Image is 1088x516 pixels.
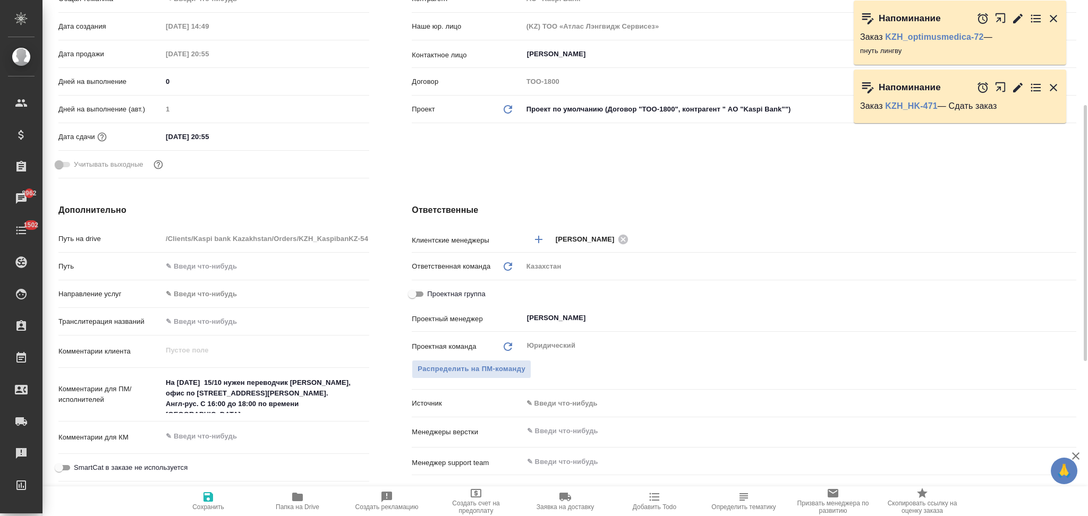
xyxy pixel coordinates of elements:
span: 🙏 [1055,460,1073,482]
p: Напоминание [879,82,941,93]
input: ✎ Введи что-нибудь [162,74,369,89]
button: Папка на Drive [253,486,342,516]
input: Пустое поле [162,101,369,117]
button: Открыть в новой вкладке [994,7,1007,30]
button: Закрыть [1047,81,1060,94]
span: Сохранить [192,503,224,511]
p: Менеджер support team [412,458,522,468]
div: ✎ Введи что-нибудь [166,289,356,299]
button: Создать счет на предоплату [431,486,521,516]
input: Пустое поле [162,46,255,62]
p: Комментарии для ПМ/исполнителей [58,384,162,405]
p: Менеджер по развитию [412,485,522,496]
button: Open [1070,238,1073,240]
p: Менеджеры верстки [412,427,522,437]
div: ✎ Введи что-нибудь [523,394,1076,412]
button: Если добавить услуги и заполнить их объемом, то дата рассчитается автоматически [95,130,109,144]
p: Путь [58,261,162,272]
a: 8962 [3,185,40,212]
div: ✎ Введи что-нибудь [162,285,369,303]
p: Проект [412,104,435,115]
span: Распределить на ПМ-команду [418,363,525,375]
p: Дата создания [58,21,162,32]
p: Договор [412,76,522,87]
button: Определить тематику [699,486,788,516]
p: Клиентские менеджеры [412,235,522,246]
button: Создать рекламацию [342,486,431,516]
input: ✎ Введи что-нибудь [162,259,369,274]
span: Определить тематику [711,503,776,511]
span: SmartCat в заказе не используется [74,462,188,473]
button: Призвать менеджера по развитию [788,486,878,516]
span: Заявка на доставку [537,503,594,511]
input: ✎ Введи что-нибудь [162,314,369,329]
textarea: На [DATE] 15/10 нужен переводчик [PERSON_NAME], офис по [STREET_ADDRESS][PERSON_NAME]. Англ-рус. ... [162,374,369,413]
p: Дней на выполнение [58,76,162,87]
button: Распределить на ПМ-команду [412,360,531,379]
input: Пустое поле [523,74,1076,89]
p: Путь на drive [58,234,162,244]
p: Заказ — [860,32,1060,42]
p: пнуть лингву [860,46,1060,56]
span: Призвать менеджера по развитию [795,500,871,514]
span: 1502 [18,220,45,230]
p: Проектный менеджер [412,314,522,324]
button: Редактировать [1011,12,1024,25]
button: Закрыть [1047,12,1060,25]
button: Добавить Todo [610,486,699,516]
span: [PERSON_NAME] [556,234,621,245]
p: Источник [412,398,522,409]
p: Направление услуг [58,289,162,299]
span: 8962 [15,188,42,199]
p: Проектная команда [412,341,476,352]
p: Дата сдачи [58,132,95,142]
p: Наше юр. лицо [412,21,522,32]
button: Скопировать ссылку на оценку заказа [878,486,967,516]
a: KZH_HK-471 [885,101,937,110]
button: Редактировать [1011,81,1024,94]
input: ✎ Введи что-нибудь [162,129,255,144]
p: Транслитерация названий [58,316,162,327]
span: Создать рекламацию [355,503,419,511]
input: ✎ Введи что-нибудь [526,455,1038,468]
a: KZH_optimusmedica-72 [885,32,983,41]
button: Сохранить [164,486,253,516]
p: Напоминание [879,13,941,24]
p: Ответственная команда [412,261,490,272]
div: Проект по умолчанию (Договор "ТОО-1800", контрагент " АО "Kaspi Bank"") [523,100,1076,118]
h4: Дополнительно [58,204,369,217]
button: Добавить менеджера [526,227,551,252]
span: Создать счет на предоплату [438,500,514,514]
div: Казахстан [523,257,1076,276]
button: Отложить [976,12,989,25]
button: Отложить [976,81,989,94]
span: Проектная группа [427,289,485,299]
a: 1502 [3,217,40,244]
input: ✎ Введи что-нибудь [526,425,1038,437]
span: Учитывать выходные [74,159,143,170]
p: Заказ — Сдать заказ [860,101,1060,111]
button: Open [1070,430,1073,432]
button: Открыть в новой вкладке [994,76,1007,99]
button: Выбери, если сб и вс нужно считать рабочими днями для выполнения заказа. [151,158,165,171]
span: Добавить Todo [633,503,676,511]
span: Скопировать ссылку на оценку заказа [884,500,960,514]
p: Дней на выполнение (авт.) [58,104,162,115]
div: [PERSON_NAME] [556,233,632,246]
p: Комментарии клиента [58,346,162,357]
button: 🙏 [1051,458,1077,484]
button: Open [1070,317,1073,319]
span: В заказе уже есть ответственный ПМ или ПМ группа [412,360,531,379]
p: Контактное лицо [412,50,522,61]
button: Заявка на доставку [521,486,610,516]
input: Пустое поле [162,19,255,34]
div: ✎ Введи что-нибудь [526,398,1064,409]
input: Пустое поле [162,231,369,246]
span: Папка на Drive [276,503,319,511]
p: Дата продажи [58,49,162,59]
p: Комментарии для КМ [58,432,162,443]
button: Перейти в todo [1030,12,1042,25]
input: Пустое поле [523,19,1076,34]
h4: Ответственные [412,204,1076,217]
button: Перейти в todo [1030,81,1042,94]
